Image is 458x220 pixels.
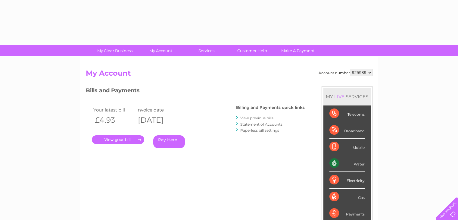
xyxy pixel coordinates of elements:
[329,105,365,122] div: Telecoms
[92,106,135,114] td: Your latest bill
[329,122,365,139] div: Broadband
[240,122,282,127] a: Statement of Accounts
[92,114,135,126] th: £4.93
[135,114,178,126] th: [DATE]
[153,135,185,148] a: Pay Here
[135,106,178,114] td: Invoice date
[86,69,372,80] h2: My Account
[182,45,231,56] a: Services
[240,128,279,133] a: Paperless bill settings
[227,45,277,56] a: Customer Help
[329,155,365,172] div: Water
[236,105,305,110] h4: Billing and Payments quick links
[329,189,365,205] div: Gas
[333,94,346,99] div: LIVE
[90,45,140,56] a: My Clear Business
[323,88,371,105] div: MY SERVICES
[136,45,185,56] a: My Account
[329,139,365,155] div: Mobile
[86,86,305,97] h3: Bills and Payments
[329,172,365,188] div: Electricity
[240,116,273,120] a: View previous bills
[319,69,372,76] div: Account number
[273,45,323,56] a: Make A Payment
[92,135,144,144] a: .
